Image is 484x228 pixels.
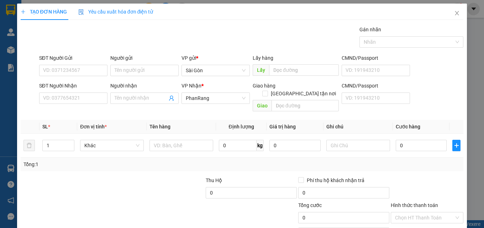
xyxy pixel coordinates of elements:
[206,177,222,183] span: Thu Hộ
[269,64,339,76] input: Dọc đường
[391,202,438,208] label: Hình thức thanh toán
[257,140,264,151] span: kg
[110,54,179,62] div: Người gửi
[78,9,153,15] span: Yêu cầu xuất hóa đơn điện tử
[452,140,461,151] button: plus
[78,9,84,15] img: icon
[342,54,410,62] div: CMND/Passport
[110,82,179,90] div: Người nhận
[21,9,26,14] span: plus
[253,55,273,61] span: Lấy hàng
[169,95,174,101] span: user-add
[23,160,188,168] div: Tổng: 1
[253,64,269,76] span: Lấy
[186,93,246,104] span: PhanRang
[84,140,140,151] span: Khác
[229,124,254,129] span: Định lượng
[323,120,393,134] th: Ghi chú
[298,202,322,208] span: Tổng cước
[396,124,420,129] span: Cước hàng
[42,124,48,129] span: SL
[268,90,339,97] span: [GEOGRAPHIC_DATA] tận nơi
[304,176,367,184] span: Phí thu hộ khách nhận trả
[453,143,460,148] span: plus
[181,54,250,62] div: VP gửi
[149,140,213,151] input: VD: Bàn, Ghế
[359,27,381,32] label: Gán nhãn
[269,140,321,151] input: 0
[39,54,107,62] div: SĐT Người Gửi
[21,9,67,15] span: TẠO ĐƠN HÀNG
[447,4,467,23] button: Close
[253,100,272,111] span: Giao
[326,140,390,151] input: Ghi Chú
[23,140,35,151] button: delete
[149,124,170,129] span: Tên hàng
[454,10,460,16] span: close
[186,65,246,76] span: Sài Gòn
[342,82,410,90] div: CMND/Passport
[39,82,107,90] div: SĐT Người Nhận
[253,83,275,89] span: Giao hàng
[80,124,107,129] span: Đơn vị tính
[269,124,296,129] span: Giá trị hàng
[272,100,339,111] input: Dọc đường
[181,83,201,89] span: VP Nhận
